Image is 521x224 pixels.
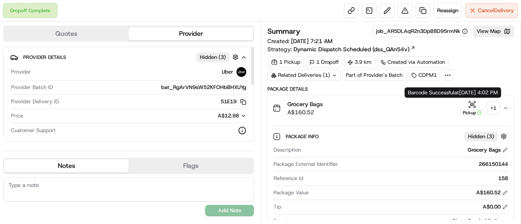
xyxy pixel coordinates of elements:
[267,70,341,81] div: Related Deliveries (1)
[460,100,484,116] button: Pickup
[287,108,323,116] span: A$160.52
[291,37,333,45] span: [DATE] 7:21 AM
[268,95,514,121] button: Grocery BagsA$160.52Pickup+1
[274,203,281,211] span: Tip
[129,27,253,40] button: Provider
[488,102,499,114] div: + 1
[286,133,320,140] span: Package Info
[408,70,440,81] div: CDPM1
[267,45,416,53] div: Strategy:
[11,68,31,76] span: Provider
[460,109,484,116] div: Pickup
[483,203,508,211] div: A$0.00
[267,86,514,92] div: Package Details
[10,50,247,64] button: Provider DetailsHidden (3)
[4,159,129,172] button: Notes
[11,84,53,91] span: Provider Batch ID
[11,127,56,134] span: Customer Support
[405,87,501,98] div: Barcode Successful
[293,45,416,53] a: Dynamic Dispatch Scheduled (dss_QAn54v)
[196,52,241,62] button: Hidden (3)
[4,27,129,40] button: Quotes
[478,7,514,14] span: Cancel Delivery
[376,28,468,35] button: job_AR5DLAqR2n3DpB8D95rmNk
[274,161,338,168] span: Package External Identifier
[161,84,246,91] span: bat_RgArVN9sW52KFOHbBHXUYg
[267,37,333,45] span: Created:
[468,146,508,154] div: Grocery Bags
[306,175,508,182] div: 158
[287,100,323,108] span: Grocery Bags
[236,67,246,77] img: uber-new-logo.jpeg
[476,189,508,196] div: A$160.52
[306,57,342,68] div: 1 Dropoff
[460,100,499,116] button: Pickup+1
[175,112,246,120] button: A$12.98
[468,133,494,140] span: Hidden ( 3 )
[222,68,233,76] span: Uber
[293,45,409,53] span: Dynamic Dispatch Scheduled (dss_QAn54v)
[129,159,253,172] button: Flags
[267,57,304,68] div: 1 Pickup
[437,7,458,14] span: Reassign
[218,112,239,119] span: A$12.98
[344,57,375,68] div: 3.9 km
[341,161,508,168] div: 266150144
[274,146,301,154] span: Description
[454,89,498,96] span: at [DATE] 4:02 PM
[377,57,449,68] a: Created via Automation
[221,98,246,105] button: 51E19
[267,28,300,35] h3: Summary
[433,3,462,18] button: Reassign
[464,131,509,141] button: Hidden (3)
[11,98,59,105] span: Provider Delivery ID
[200,54,226,61] span: Hidden ( 3 )
[465,3,518,18] button: CancelDelivery
[23,54,66,61] span: Provider Details
[473,26,514,37] button: View Map
[274,175,303,182] span: Reference Id
[11,112,23,120] span: Price
[274,189,309,196] span: Package Value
